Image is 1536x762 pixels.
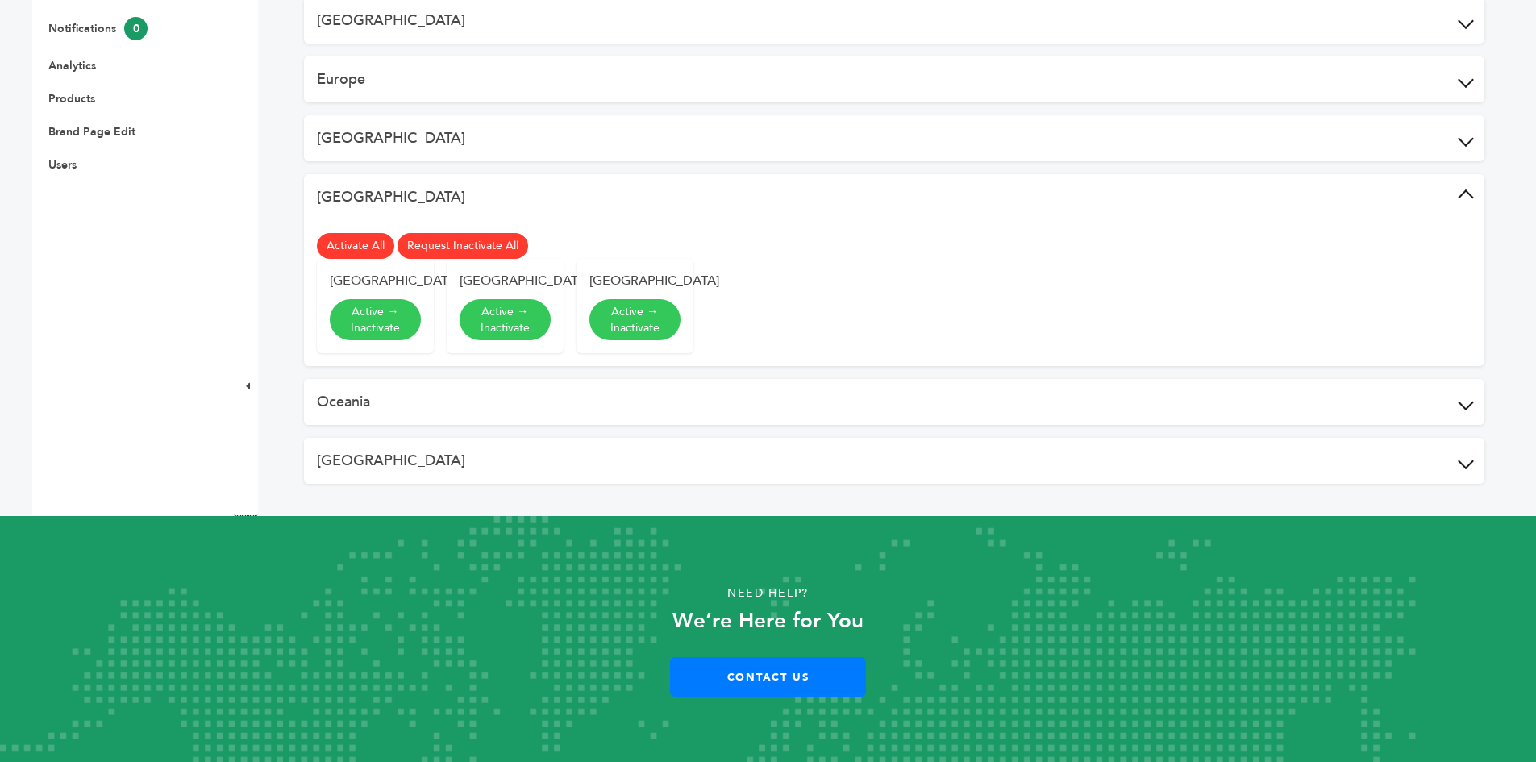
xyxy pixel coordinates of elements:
[304,174,1484,220] button: [GEOGRAPHIC_DATA]
[317,233,394,259] a: Activate All
[77,581,1459,606] p: Need Help?
[304,115,1484,161] button: [GEOGRAPHIC_DATA]
[589,299,681,340] a: Active → Inactivate
[330,272,421,289] div: [GEOGRAPHIC_DATA]
[672,606,864,635] strong: We’re Here for You
[48,58,96,73] a: Analytics
[48,124,135,139] a: Brand Page Edit
[589,272,681,289] div: [GEOGRAPHIC_DATA]
[330,299,421,340] a: Active → Inactivate
[460,272,551,289] div: [GEOGRAPHIC_DATA]
[48,21,148,36] a: Notifications0
[304,379,1484,425] button: Oceania
[398,233,528,259] a: Request Inactivate All
[304,56,1484,102] button: Europe
[670,657,866,697] a: Contact Us
[48,91,95,106] a: Products
[124,17,148,40] span: 0
[460,299,551,340] a: Active → Inactivate
[48,157,77,173] a: Users
[304,438,1484,484] button: [GEOGRAPHIC_DATA]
